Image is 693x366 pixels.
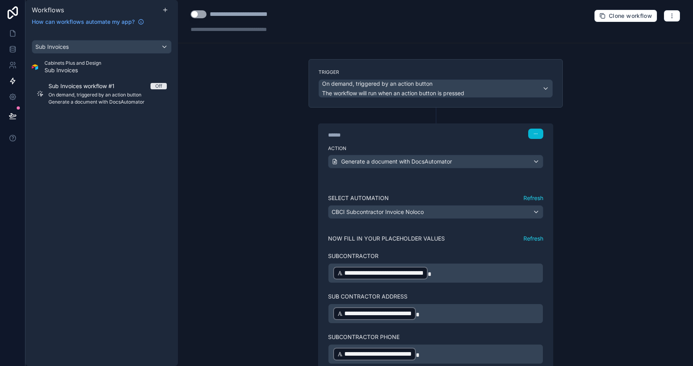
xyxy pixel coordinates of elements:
span: Clone workflow [609,12,652,19]
span: Workflows [32,6,64,14]
label: Subcontractor Phone [328,333,400,341]
span: Sub Invoices [35,43,69,51]
span: Generate a document with DocsAutomator [341,158,452,166]
button: Generate a document with DocsAutomator [328,155,543,168]
span: How can workflows automate my app? [32,18,135,26]
button: CBCI Subcontractor Invoice Noloco [328,205,543,219]
label: Subcontractor [328,252,378,260]
button: Refresh [523,194,543,202]
span: Sub Invoices workflow #1 [48,82,124,90]
span: CBCI Subcontractor Invoice Noloco [332,208,424,216]
button: Refresh [523,235,543,243]
span: Generate a document with DocsAutomator [48,99,167,105]
div: scrollable content [25,31,178,366]
label: Action [328,145,543,152]
a: Sub Invoices workflow #1OffOn demand, triggered by an action buttonGenerate a document with DocsA... [32,77,172,110]
a: How can workflows automate my app? [29,18,147,26]
label: Sub Contractor Address [328,293,407,301]
div: Off [155,83,162,89]
label: Now fill in your placeholder values [328,235,445,243]
label: Trigger [319,69,553,75]
button: Sub Invoices [32,40,172,54]
button: On demand, triggered by an action buttonThe workflow will run when an action button is pressed [319,79,553,98]
span: On demand, triggered by an action button [322,80,432,88]
span: Sub Invoices [44,66,101,74]
img: Airtable Logo [32,64,38,70]
span: Cabinets Plus and Design [44,60,101,66]
button: Clone workflow [594,10,657,22]
span: On demand, triggered by an action button [48,92,167,98]
span: The workflow will run when an action button is pressed [322,90,464,96]
label: Select Automation [328,194,389,202]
